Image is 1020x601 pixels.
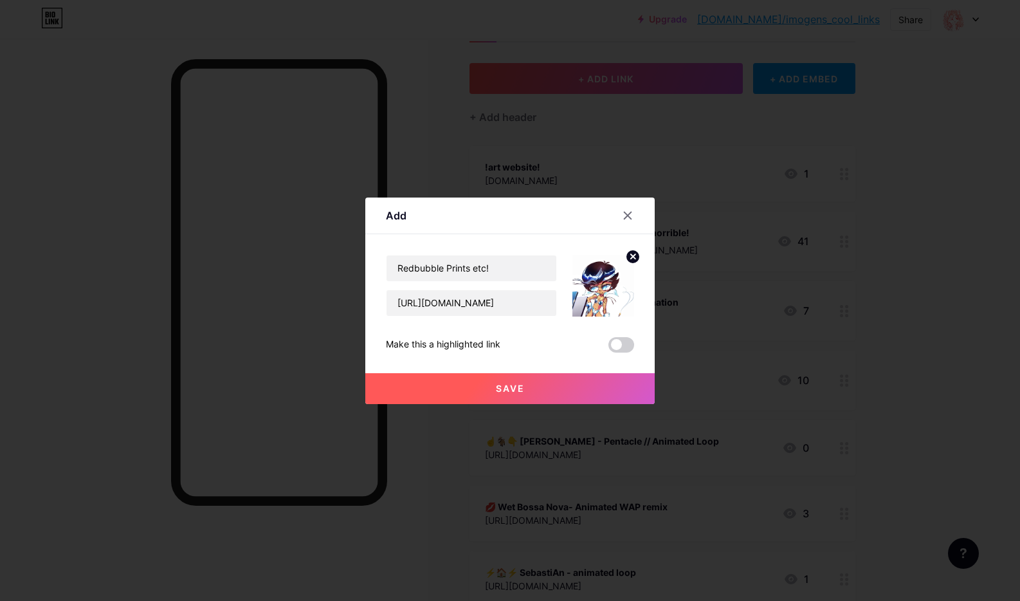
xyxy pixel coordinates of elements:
[572,255,634,317] img: link_thumbnail
[386,208,406,223] div: Add
[387,290,556,316] input: URL
[365,373,655,404] button: Save
[387,255,556,281] input: Title
[386,337,500,353] div: Make this a highlighted link
[496,383,525,394] span: Save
